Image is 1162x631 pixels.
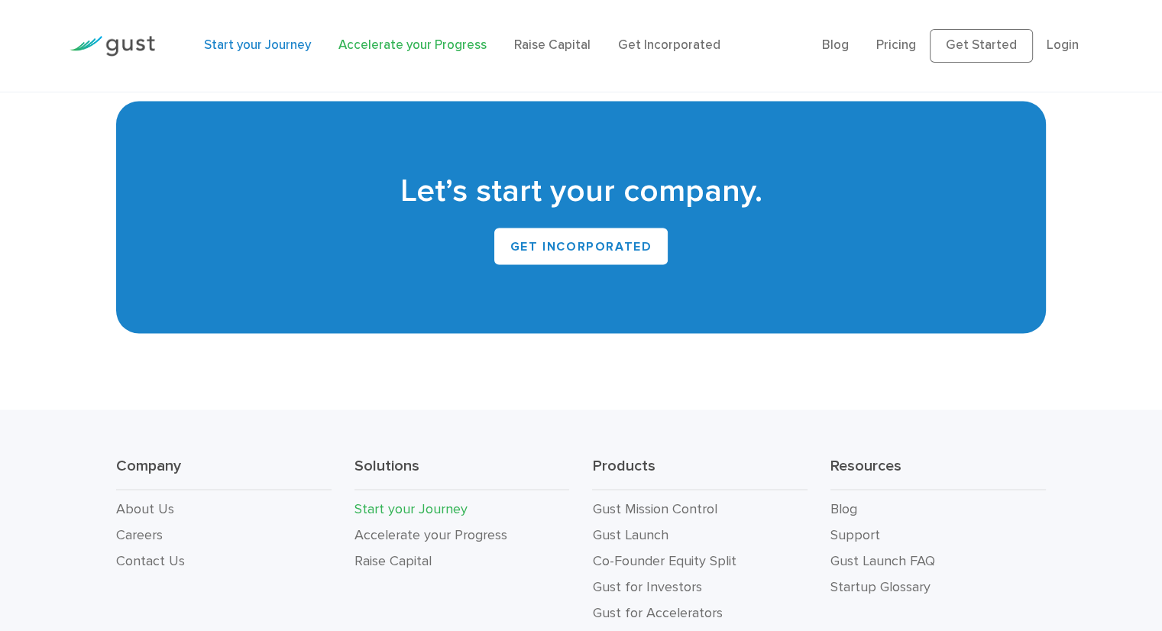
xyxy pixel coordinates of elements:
[116,500,174,516] a: About Us
[514,37,591,53] a: Raise Capital
[116,455,332,490] h3: Company
[354,500,468,516] a: Start your Journey
[592,604,722,620] a: Gust for Accelerators
[354,526,507,542] a: Accelerate your Progress
[354,552,432,568] a: Raise Capital
[592,500,717,516] a: Gust Mission Control
[830,578,931,594] a: Startup Glossary
[822,37,849,53] a: Blog
[354,455,570,490] h3: Solutions
[139,170,1023,212] h2: Let’s start your company.
[592,552,736,568] a: Co-Founder Equity Split
[618,37,720,53] a: Get Incorporated
[830,526,880,542] a: Support
[830,552,935,568] a: Gust Launch FAQ
[70,36,155,57] img: Gust Logo
[204,37,311,53] a: Start your Journey
[116,526,163,542] a: Careers
[830,500,857,516] a: Blog
[338,37,487,53] a: Accelerate your Progress
[116,552,185,568] a: Contact Us
[592,526,668,542] a: Gust Launch
[830,455,1046,490] h3: Resources
[592,578,701,594] a: Gust for Investors
[930,29,1033,63] a: Get Started
[876,37,916,53] a: Pricing
[592,455,808,490] h3: Products
[1047,37,1079,53] a: Login
[494,228,668,264] a: GET INCORPORATED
